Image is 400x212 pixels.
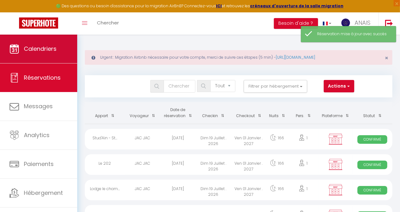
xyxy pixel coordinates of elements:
button: Close [385,55,388,61]
th: Sort by booking date [160,102,195,124]
span: Messages [24,102,53,110]
span: Réservations [24,74,61,82]
th: Sort by rentals [85,102,125,124]
button: Filtrer par hébergement [244,80,307,93]
a: ... ANAIS [336,12,378,35]
button: Besoin d'aide ? [274,18,318,29]
span: × [385,54,388,62]
a: [URL][DOMAIN_NAME] [276,55,315,60]
th: Sort by people [288,102,319,124]
span: Calendriers [24,45,57,53]
span: Chercher [97,19,119,26]
span: Hébergement [24,189,63,197]
a: ICI [216,3,222,9]
span: ANAIS [355,19,370,27]
span: Paiements [24,160,54,168]
th: Sort by guest [125,102,160,124]
th: Sort by checkin [195,102,231,124]
th: Sort by checkout [231,102,266,124]
th: Sort by channel [319,102,352,124]
a: Chercher [92,12,124,35]
th: Sort by status [352,102,392,124]
th: Sort by nights [266,102,288,124]
a: créneaux d'ouverture de la salle migration [250,3,343,9]
img: Super Booking [19,17,58,29]
span: Analytics [24,131,50,139]
img: logout [385,19,393,27]
button: Actions [324,80,354,93]
div: Urgent : Migration Airbnb nécessaire pour votre compte, merci de suivre ces étapes (5 min) - [85,50,392,65]
img: ... [341,18,350,28]
button: Ouvrir le widget de chat LiveChat [5,3,24,22]
div: Réservation mise à jour avec succès [317,31,390,37]
input: Chercher [164,80,195,93]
